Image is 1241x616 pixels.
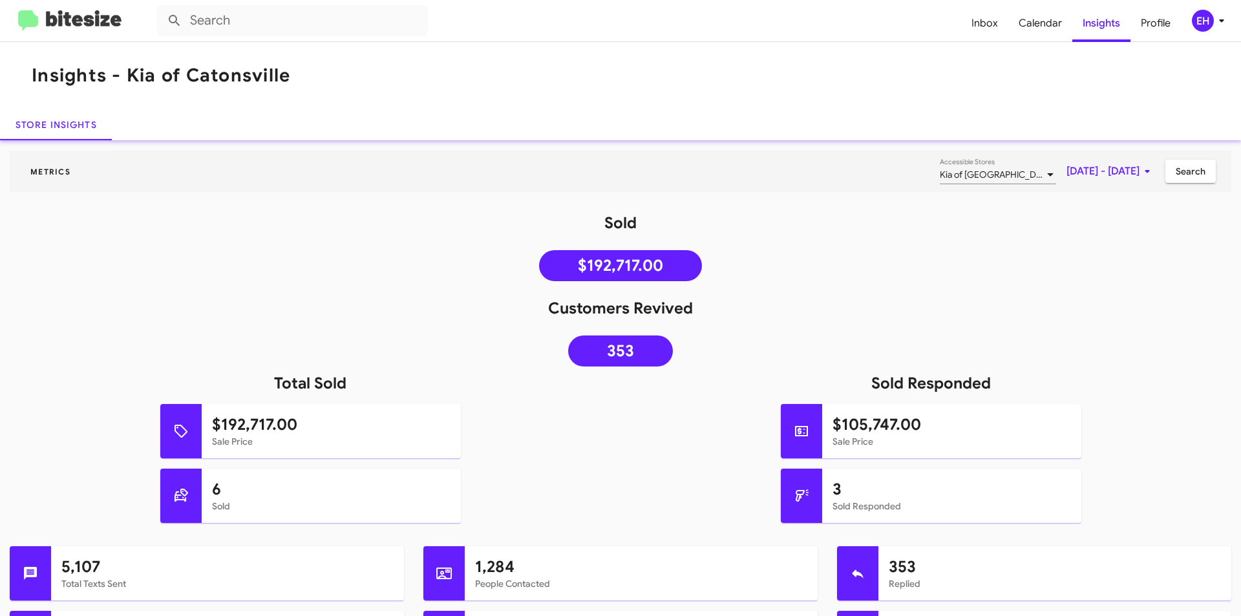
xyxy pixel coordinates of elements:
[833,414,1071,435] h1: $105,747.00
[833,435,1071,448] mat-card-subtitle: Sale Price
[1056,160,1165,183] button: [DATE] - [DATE]
[1181,10,1227,32] button: EH
[212,500,451,513] mat-card-subtitle: Sold
[578,259,663,272] span: $192,717.00
[1192,10,1214,32] div: EH
[61,577,394,590] mat-card-subtitle: Total Texts Sent
[1165,160,1216,183] button: Search
[1072,5,1130,42] a: Insights
[833,500,1071,513] mat-card-subtitle: Sold Responded
[212,479,451,500] h1: 6
[889,557,1221,577] h1: 353
[889,577,1221,590] mat-card-subtitle: Replied
[32,65,290,86] h1: Insights - Kia of Catonsville
[607,345,634,357] span: 353
[475,577,807,590] mat-card-subtitle: People Contacted
[212,414,451,435] h1: $192,717.00
[1066,160,1155,183] span: [DATE] - [DATE]
[833,479,1071,500] h1: 3
[620,373,1241,394] h1: Sold Responded
[212,435,451,448] mat-card-subtitle: Sale Price
[1176,160,1205,183] span: Search
[1008,5,1072,42] a: Calendar
[20,167,81,176] span: Metrics
[61,557,394,577] h1: 5,107
[1130,5,1181,42] a: Profile
[475,557,807,577] h1: 1,284
[156,5,428,36] input: Search
[961,5,1008,42] a: Inbox
[940,169,1054,180] span: Kia of [GEOGRAPHIC_DATA]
